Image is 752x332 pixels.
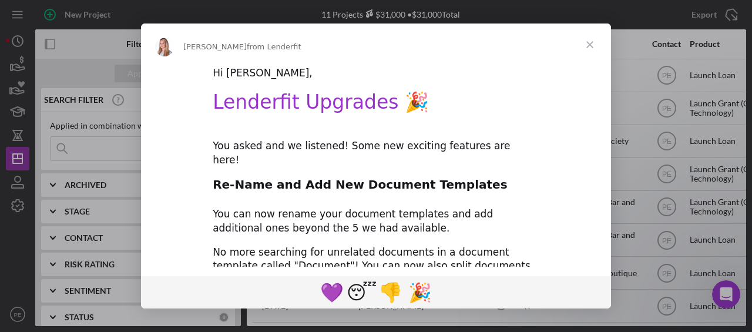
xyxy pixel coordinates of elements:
[183,42,247,51] span: [PERSON_NAME]
[247,42,301,51] span: from Lenderfit
[317,278,347,306] span: purple heart reaction
[213,207,539,236] div: You can now rename your document templates and add additional ones beyond the 5 we had available.
[379,281,402,304] span: 👎
[213,246,539,287] div: No more searching for unrelated documents in a document template called "Document"! You can now a...
[213,139,539,167] div: You asked and we listened! Some new exciting features are here!
[376,278,405,306] span: 1 reaction
[408,281,432,304] span: 🎉
[405,278,435,306] span: tada reaction
[347,281,377,304] span: 😴
[320,281,344,304] span: 💜
[155,38,174,56] img: Profile image for Allison
[213,90,539,122] h1: Lenderfit Upgrades 🎉
[213,177,539,199] h2: Re-Name and Add New Document Templates
[213,66,539,81] div: Hi [PERSON_NAME],
[347,278,376,306] span: sleeping reaction
[569,24,611,66] span: Close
